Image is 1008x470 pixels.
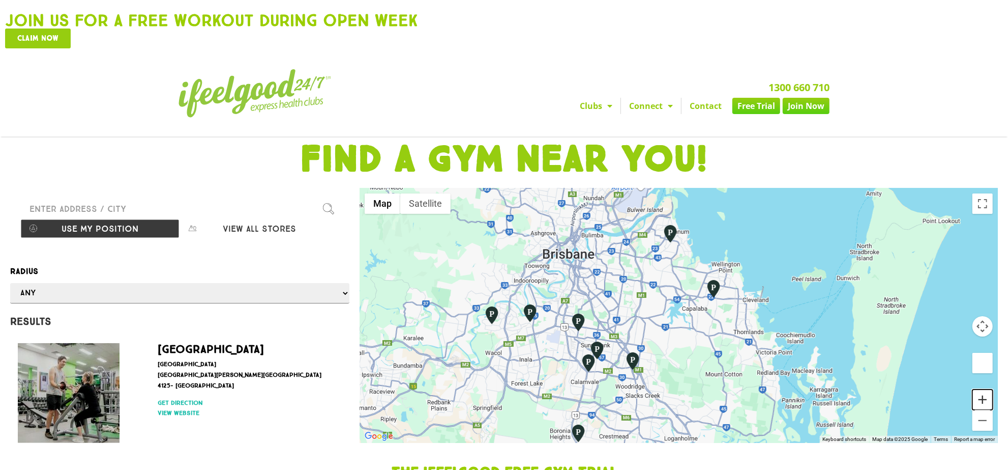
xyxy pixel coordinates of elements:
button: Use my position [20,219,180,238]
a: Connect [621,98,681,114]
div: Alexandra Hills [705,279,722,298]
a: Clubs [572,98,620,114]
a: Free Trial [732,98,780,114]
div: Wynnum [662,224,679,243]
button: Show satellite imagery [400,193,451,214]
a: Join Now [783,98,829,114]
button: Map camera controls [972,316,993,337]
button: Zoom in [972,390,993,410]
h4: Results [10,315,349,327]
span: Claim now [17,35,58,42]
div: Middle Park [483,306,500,325]
div: Park Ridge [570,424,587,443]
a: Click to see this area on Google Maps [362,430,396,443]
div: Oxley [521,303,539,323]
button: Show street map [365,193,400,214]
button: Zoom out [972,410,993,431]
p: [GEOGRAPHIC_DATA] [GEOGRAPHIC_DATA][PERSON_NAME][GEOGRAPHIC_DATA] 4125- [GEOGRAPHIC_DATA] [158,359,337,391]
a: Claim now [5,29,71,48]
img: search.svg [323,203,334,214]
a: Get direction [158,398,337,407]
label: Radius [10,265,349,278]
h2: Join us for a free workout during open week [5,12,1003,29]
div: Calamvale [580,353,597,373]
a: View website [158,408,337,418]
button: Keyboard shortcuts [822,436,866,443]
button: View all stores [180,219,339,238]
a: [GEOGRAPHIC_DATA] [158,342,264,356]
span: Map data ©2025 Google [872,436,928,442]
div: Runcorn [588,341,606,360]
a: Report a map error [954,436,995,442]
nav: Menu [410,98,829,114]
a: Contact [681,98,730,114]
img: Google [362,430,396,443]
a: 1300 660 710 [768,80,829,94]
div: Underwood [624,351,641,371]
button: Toggle fullscreen view [972,193,993,214]
h1: FIND A GYM NEAR YOU! [5,142,1003,178]
div: Coopers Plains [570,313,587,332]
a: Terms (opens in new tab) [934,436,948,442]
button: Drag Pegman onto the map to open Street View [972,353,993,373]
